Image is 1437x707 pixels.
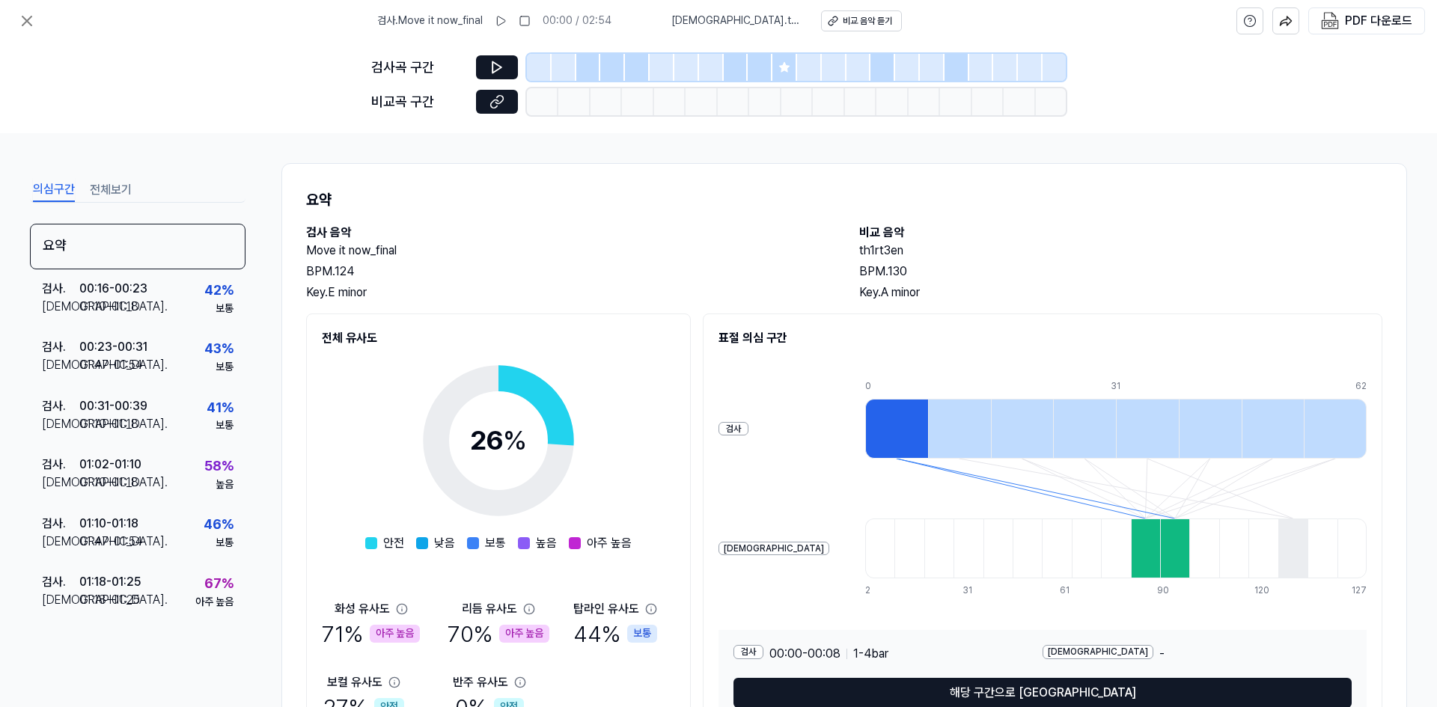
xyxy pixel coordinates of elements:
div: 보통 [627,625,657,643]
span: 검사 . Move it now_final [377,13,483,28]
div: 127 [1352,584,1367,597]
div: - [1043,645,1352,663]
div: 01:10 - 01:18 [79,298,138,316]
span: [DEMOGRAPHIC_DATA] . th1rt3en [671,13,803,28]
div: 검사곡 구간 [371,57,467,79]
button: 의심구간 [33,178,75,202]
div: 120 [1254,584,1284,597]
button: 전체보기 [90,178,132,202]
div: 01:10 - 01:18 [79,474,138,492]
div: 탑라인 유사도 [573,600,639,618]
div: 70 % [448,618,549,649]
span: 1 - 4 bar [853,645,888,663]
div: PDF 다운로드 [1345,11,1412,31]
div: Key. A minor [859,284,1382,302]
div: 검사 . [42,456,79,474]
div: 보통 [216,360,234,375]
span: 높음 [536,534,557,552]
div: 61 [1060,584,1089,597]
div: 0 [865,380,928,393]
div: 00:16 - 00:23 [79,280,147,298]
div: 00:00 / 02:54 [543,13,611,28]
div: 41 % [207,397,234,419]
h2: 전체 유사도 [322,329,675,347]
div: [DEMOGRAPHIC_DATA] [1043,645,1153,659]
div: 화성 유사도 [335,600,390,618]
div: 01:10 - 01:18 [79,515,138,533]
div: 검사 . [42,573,79,591]
div: [DEMOGRAPHIC_DATA] . [42,298,79,316]
div: 00:23 - 00:31 [79,338,147,356]
div: 01:47 - 01:54 [79,533,143,551]
div: 검사 . [42,280,79,298]
div: 42 % [204,280,234,302]
div: 31 [962,584,992,597]
div: [DEMOGRAPHIC_DATA] . [42,533,79,551]
div: 01:18 - 01:25 [79,591,140,609]
div: 43 % [204,338,234,360]
div: BPM. 130 [859,263,1382,281]
div: 검사 . [42,515,79,533]
div: 62 [1355,380,1367,393]
div: 71 % [322,618,420,649]
span: 낮음 [434,534,455,552]
div: 67 % [204,573,234,595]
h2: th1rt3en [859,242,1382,260]
h2: 표절 의심 구간 [718,329,1367,347]
div: 아주 높음 [499,625,549,643]
h2: 검사 음악 [306,224,829,242]
button: help [1236,7,1263,34]
div: 리듬 유사도 [462,600,517,618]
div: 2 [865,584,894,597]
div: 01:10 - 01:18 [79,415,138,433]
span: 안전 [383,534,404,552]
div: 검사 [718,422,748,436]
button: 비교 음악 듣기 [821,10,902,31]
div: 44 % [573,618,657,649]
div: 01:02 - 01:10 [79,456,141,474]
h1: 요약 [306,188,1382,212]
div: 요약 [30,224,245,269]
img: PDF Download [1321,12,1339,30]
span: 00:00 - 00:08 [769,645,840,663]
div: 반주 유사도 [453,673,508,691]
span: 아주 높음 [587,534,632,552]
div: 46 % [204,514,234,536]
div: [DEMOGRAPHIC_DATA] . [42,474,79,492]
div: 보통 [216,302,234,316]
div: 비교곡 구간 [371,91,467,113]
div: 58 % [204,456,234,477]
span: % [503,424,527,456]
img: share [1279,14,1293,28]
div: 보통 [216,536,234,551]
div: 높음 [216,477,234,492]
div: [DEMOGRAPHIC_DATA] . [42,591,79,609]
div: 아주 높음 [195,595,234,610]
div: BPM. 124 [306,263,829,281]
span: 보통 [485,534,506,552]
div: 31 [1111,380,1174,393]
div: Key. E minor [306,284,829,302]
div: 01:47 - 01:54 [79,356,143,374]
svg: help [1243,13,1257,28]
div: 00:31 - 00:39 [79,397,147,415]
div: 검사 [733,645,763,659]
h2: 비교 음악 [859,224,1382,242]
div: [DEMOGRAPHIC_DATA] . [42,415,79,433]
div: 검사 . [42,397,79,415]
h2: Move it now_final [306,242,829,260]
div: 보컬 유사도 [327,673,382,691]
div: 아주 높음 [370,625,420,643]
div: [DEMOGRAPHIC_DATA] [718,542,829,556]
div: 비교 음악 듣기 [843,15,892,28]
div: 01:18 - 01:25 [79,573,141,591]
button: PDF 다운로드 [1318,8,1415,34]
div: 90 [1157,584,1186,597]
div: 검사 . [42,338,79,356]
div: 26 [470,420,527,461]
div: [DEMOGRAPHIC_DATA] . [42,356,79,374]
div: 보통 [216,418,234,433]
